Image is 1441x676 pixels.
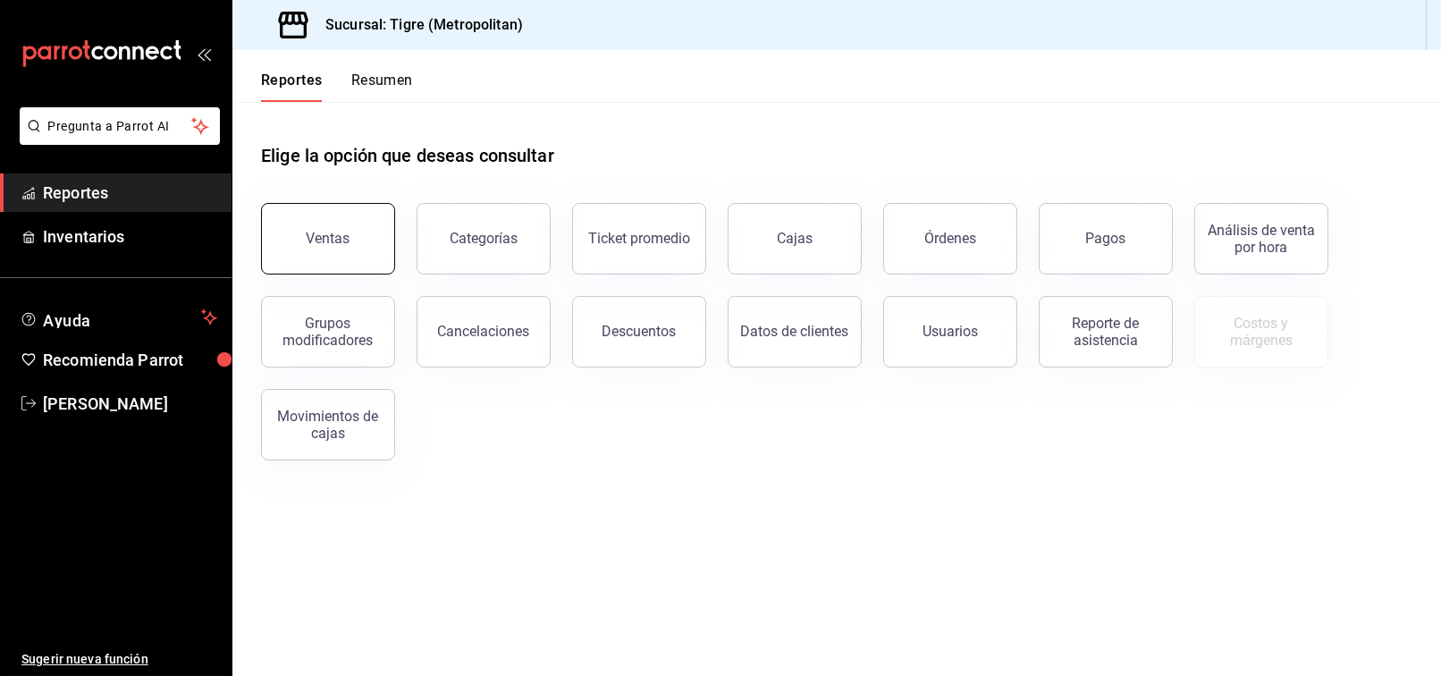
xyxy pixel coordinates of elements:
[261,203,395,275] button: Ventas
[261,142,554,169] h1: Elige la opción que deseas consultar
[43,392,217,416] span: [PERSON_NAME]
[924,230,976,247] div: Órdenes
[572,296,706,368] button: Descuentos
[307,230,350,247] div: Ventas
[197,46,211,61] button: open_drawer_menu
[588,230,690,247] div: Ticket promedio
[43,224,217,249] span: Inventarios
[572,203,706,275] button: Ticket promedio
[43,181,217,205] span: Reportes
[261,72,323,102] button: Reportes
[1050,315,1161,349] div: Reporte de asistencia
[417,203,551,275] button: Categorías
[923,323,978,340] div: Usuarios
[883,203,1017,275] button: Órdenes
[261,296,395,368] button: Grupos modificadores
[261,389,395,461] button: Movimientos de cajas
[21,650,217,669] span: Sugerir nueva función
[273,315,383,349] div: Grupos modificadores
[883,296,1017,368] button: Usuarios
[417,296,551,368] button: Cancelaciones
[20,107,220,145] button: Pregunta a Parrot AI
[1206,222,1317,256] div: Análisis de venta por hora
[438,323,530,340] div: Cancelaciones
[1194,296,1328,368] button: Contrata inventarios para ver este reporte
[1206,315,1317,349] div: Costos y márgenes
[450,230,518,247] div: Categorías
[273,408,383,442] div: Movimientos de cajas
[48,117,192,136] span: Pregunta a Parrot AI
[728,296,862,368] button: Datos de clientes
[741,323,849,340] div: Datos de clientes
[351,72,413,102] button: Resumen
[311,14,523,36] h3: Sucursal: Tigre (Metropolitan)
[1039,203,1173,275] button: Pagos
[43,307,194,328] span: Ayuda
[603,323,677,340] div: Descuentos
[13,130,220,148] a: Pregunta a Parrot AI
[1086,230,1126,247] div: Pagos
[728,203,862,275] button: Cajas
[261,72,413,102] div: navigation tabs
[43,348,217,372] span: Recomienda Parrot
[777,230,813,247] div: Cajas
[1039,296,1173,368] button: Reporte de asistencia
[1194,203,1328,275] button: Análisis de venta por hora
